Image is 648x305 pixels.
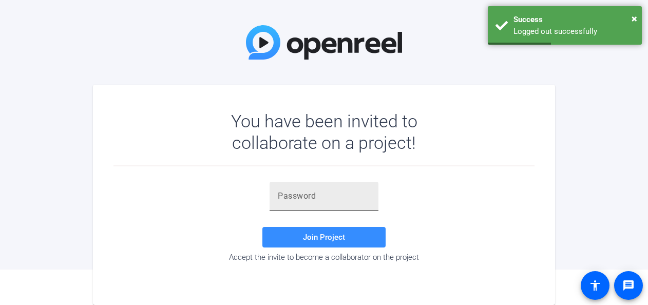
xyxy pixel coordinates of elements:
div: Accept the invite to become a collaborator on the project [113,253,535,262]
input: Password [278,190,370,202]
div: Success [513,14,634,26]
div: You have been invited to collaborate on a project! [201,110,447,154]
div: Logged out successfully [513,26,634,37]
img: OpenReel Logo [246,25,402,60]
mat-icon: accessibility [589,279,601,292]
span: Join Project [303,233,345,242]
button: Close [632,11,637,26]
mat-icon: message [622,279,635,292]
button: Join Project [262,227,386,247]
span: × [632,12,637,25]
